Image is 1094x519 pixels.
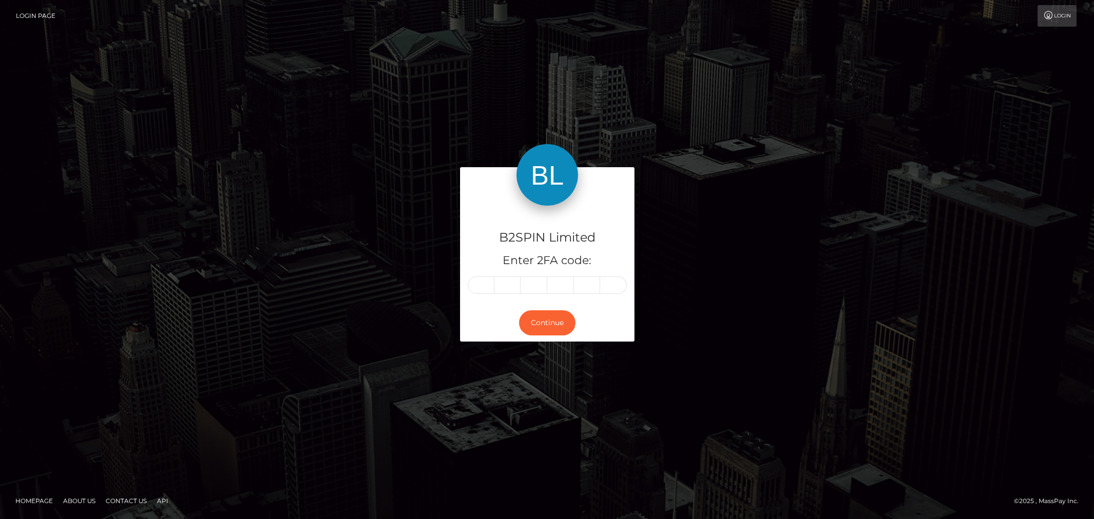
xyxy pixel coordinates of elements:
[1014,495,1086,507] div: © 2025 , MassPay Inc.
[519,310,575,335] button: Continue
[468,253,627,269] h5: Enter 2FA code:
[468,229,627,247] h4: B2SPIN Limited
[11,493,57,509] a: Homepage
[516,144,578,206] img: B2SPIN Limited
[1038,5,1077,27] a: Login
[16,5,55,27] a: Login Page
[102,493,151,509] a: Contact Us
[59,493,100,509] a: About Us
[153,493,172,509] a: API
